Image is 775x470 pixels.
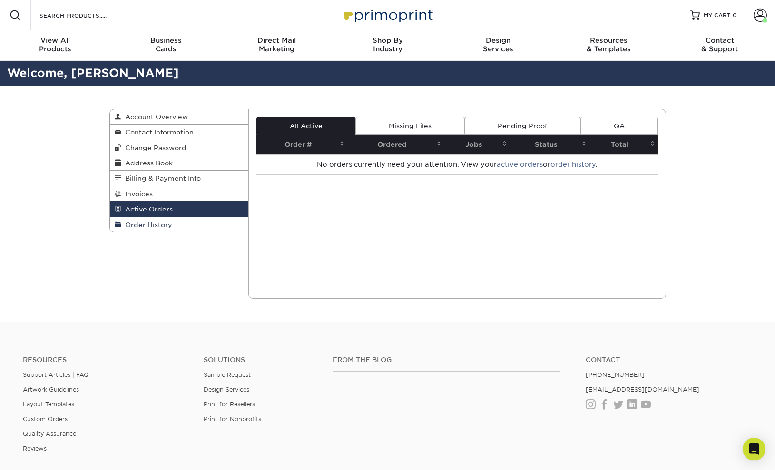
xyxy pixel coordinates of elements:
[664,36,775,45] span: Contact
[23,356,189,364] h4: Resources
[23,415,68,422] a: Custom Orders
[121,205,173,213] span: Active Orders
[444,135,510,154] th: Jobs
[465,117,580,135] a: Pending Proof
[121,144,186,152] span: Change Password
[586,371,645,378] a: [PHONE_NUMBER]
[110,171,249,186] a: Billing & Payment Info
[23,430,76,437] a: Quality Assurance
[589,135,657,154] th: Total
[121,174,201,182] span: Billing & Payment Info
[121,190,153,198] span: Invoices
[443,36,554,53] div: Services
[332,30,443,61] a: Shop ByIndustry
[121,159,173,167] span: Address Book
[333,356,560,364] h4: From the Blog
[111,36,222,53] div: Cards
[2,441,81,467] iframe: Google Customer Reviews
[580,117,657,135] a: QA
[256,117,355,135] a: All Active
[23,401,74,408] a: Layout Templates
[550,161,596,168] a: order history
[23,371,89,378] a: Support Articles | FAQ
[510,135,589,154] th: Status
[355,117,464,135] a: Missing Files
[110,201,249,217] a: Active Orders
[340,5,435,25] img: Primoprint
[497,161,543,168] a: active orders
[347,135,444,154] th: Ordered
[256,135,347,154] th: Order #
[204,401,255,408] a: Print for Resellers
[586,356,752,364] a: Contact
[110,140,249,155] a: Change Password
[221,36,332,53] div: Marketing
[743,438,765,460] div: Open Intercom Messenger
[121,113,188,121] span: Account Overview
[111,30,222,61] a: BusinessCards
[204,386,249,393] a: Design Services
[110,109,249,125] a: Account Overview
[39,10,131,21] input: SEARCH PRODUCTS.....
[204,356,318,364] h4: Solutions
[554,36,665,45] span: Resources
[332,36,443,45] span: Shop By
[121,128,194,136] span: Contact Information
[110,217,249,232] a: Order History
[733,12,737,19] span: 0
[704,11,731,19] span: MY CART
[204,415,261,422] a: Print for Nonprofits
[586,386,699,393] a: [EMAIL_ADDRESS][DOMAIN_NAME]
[110,186,249,201] a: Invoices
[111,36,222,45] span: Business
[332,36,443,53] div: Industry
[256,154,658,174] td: No orders currently need your attention. View your or .
[554,36,665,53] div: & Templates
[443,36,554,45] span: Design
[554,30,665,61] a: Resources& Templates
[23,386,79,393] a: Artwork Guidelines
[221,36,332,45] span: Direct Mail
[121,221,172,229] span: Order History
[110,125,249,140] a: Contact Information
[204,371,251,378] a: Sample Request
[443,30,554,61] a: DesignServices
[221,30,332,61] a: Direct MailMarketing
[664,30,775,61] a: Contact& Support
[664,36,775,53] div: & Support
[110,155,249,171] a: Address Book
